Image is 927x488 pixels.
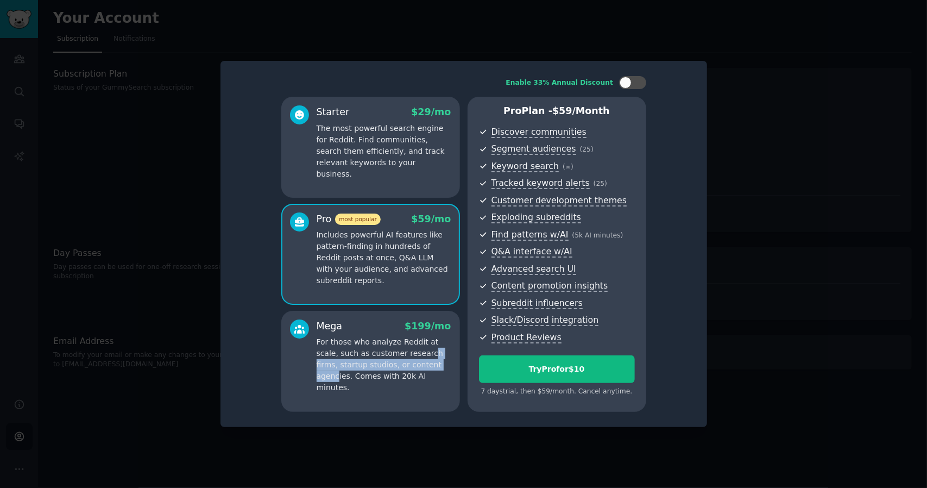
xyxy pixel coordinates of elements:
span: ( 5k AI minutes ) [572,232,623,239]
span: ( ∞ ) [563,163,573,171]
span: $ 59 /mo [411,214,451,224]
p: Pro Plan - [479,104,635,118]
p: Includes powerful AI features like pattern-finding in hundreds of Reddit posts at once, Q&A LLM w... [317,229,451,286]
span: ( 25 ) [594,180,607,187]
div: Try Pro for $10 [480,364,634,375]
span: Content promotion insights [491,280,608,292]
span: Subreddit influencers [491,298,583,309]
span: Q&A interface w/AI [491,246,572,258]
span: ( 25 ) [580,146,594,153]
div: Pro [317,212,381,226]
span: $ 29 /mo [411,107,451,117]
span: Exploding subreddits [491,212,581,223]
span: Find patterns w/AI [491,229,569,241]
div: Starter [317,105,350,119]
span: $ 199 /mo [405,321,451,331]
span: Advanced search UI [491,264,576,275]
span: Slack/Discord integration [491,315,599,326]
div: Mega [317,320,343,333]
div: 7 days trial, then $ 59 /month . Cancel anytime. [479,387,635,397]
span: Tracked keyword alerts [491,178,590,189]
p: The most powerful search engine for Reddit. Find communities, search them efficiently, and track ... [317,123,451,180]
span: $ 59 /month [552,105,610,116]
p: For those who analyze Reddit at scale, such as customer research firms, startup studios, or conte... [317,336,451,393]
span: Segment audiences [491,143,576,155]
span: Keyword search [491,161,559,172]
span: Customer development themes [491,195,627,207]
span: Product Reviews [491,332,562,343]
span: most popular [335,214,381,225]
div: Enable 33% Annual Discount [506,78,614,88]
button: TryProfor$10 [479,355,635,383]
span: Discover communities [491,127,587,138]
